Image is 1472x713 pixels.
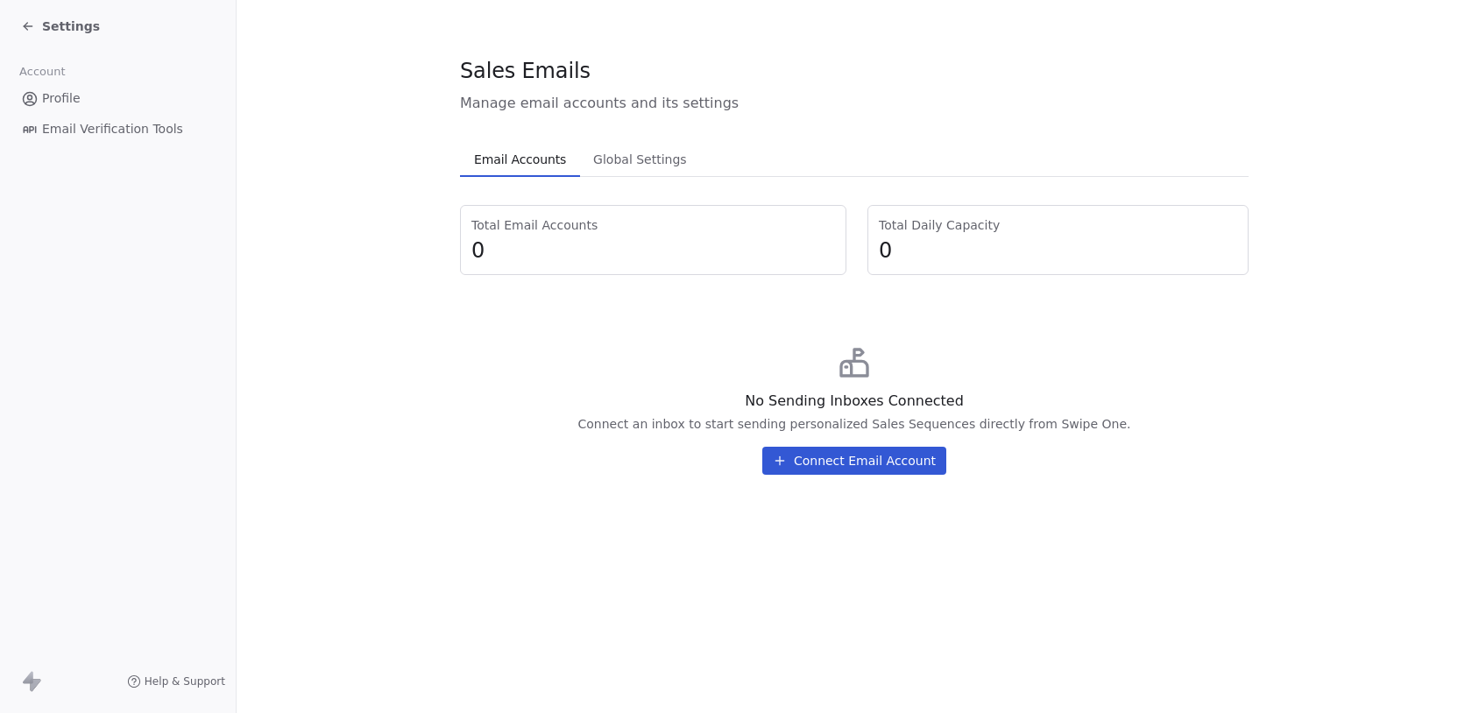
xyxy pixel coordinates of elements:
span: Manage email accounts and its settings [460,93,1249,114]
span: Total Email Accounts [471,216,835,234]
span: Profile [42,89,81,108]
div: Connect an inbox to start sending personalized Sales Sequences directly from Swipe One. [577,415,1130,433]
a: Profile [14,84,222,113]
button: Connect Email Account [762,447,946,475]
span: Email Verification Tools [42,120,183,138]
span: 0 [471,237,835,264]
span: Help & Support [145,674,225,688]
span: Settings [42,18,100,35]
span: Account [11,59,73,85]
div: No Sending Inboxes Connected [745,391,964,412]
span: Total Daily Capacity [879,216,1237,234]
a: Settings [21,18,100,35]
a: Email Verification Tools [14,115,222,144]
span: Email Accounts [467,147,573,172]
span: Sales Emails [460,58,591,84]
span: 0 [879,237,1237,264]
span: Global Settings [586,147,694,172]
a: Help & Support [127,674,225,688]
